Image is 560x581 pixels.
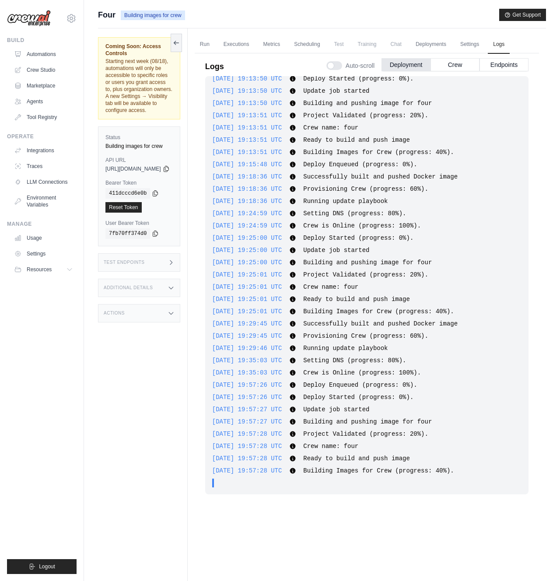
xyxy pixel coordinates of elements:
[303,173,458,180] span: Successfully built and pushed Docker image
[303,112,428,119] span: Project Validated (progress: 20%).
[410,35,451,54] a: Deployments
[303,455,410,462] span: Ready to build and push image
[303,357,406,364] span: Setting DNS (progress: 80%).
[121,10,185,20] span: Building images for crew
[212,161,282,168] span: [DATE] 19:15:48 UTC
[303,75,413,82] span: Deploy Started (progress: 0%).
[212,430,282,437] span: [DATE] 19:57:28 UTC
[303,418,432,425] span: Building and pushing image for four
[7,10,51,27] img: Logo
[105,165,161,172] span: [URL][DOMAIN_NAME]
[303,271,428,278] span: Project Validated (progress: 20%).
[195,35,215,54] a: Run
[329,35,349,53] span: Test
[303,406,369,413] span: Update job started
[212,173,282,180] span: [DATE] 19:18:36 UTC
[303,320,458,327] span: Successfully built and pushed Docker image
[105,58,172,113] span: Starting next week (08/18), automations will only be accessible to specific roles or users you gr...
[303,222,421,229] span: Crew is Online (progress: 100%).
[212,124,282,131] span: [DATE] 19:13:51 UTC
[303,296,410,303] span: Ready to build and push image
[212,75,282,82] span: [DATE] 19:13:50 UTC
[303,259,432,266] span: Building and pushing image for four
[212,332,282,339] span: [DATE] 19:29:45 UTC
[303,345,388,352] span: Running update playbook
[212,345,282,352] span: [DATE] 19:29:46 UTC
[212,320,282,327] span: [DATE] 19:29:45 UTC
[10,247,77,261] a: Settings
[303,185,428,192] span: Provisioning Crew (progress: 60%).
[516,539,560,581] iframe: Chat Widget
[212,259,282,266] span: [DATE] 19:25:00 UTC
[212,455,282,462] span: [DATE] 19:57:28 UTC
[10,94,77,108] a: Agents
[212,381,282,388] span: [DATE] 19:57:26 UTC
[205,60,224,73] p: Logs
[499,9,546,21] button: Get Support
[104,285,153,290] h3: Additional Details
[212,443,282,450] span: [DATE] 19:57:28 UTC
[303,247,369,254] span: Update job started
[10,63,77,77] a: Crew Studio
[381,58,430,71] button: Deployment
[218,35,255,54] a: Executions
[303,332,428,339] span: Provisioning Crew (progress: 60%).
[303,369,421,376] span: Crew is Online (progress: 100%).
[212,149,282,156] span: [DATE] 19:13:51 UTC
[385,35,407,53] span: Chat is not available until the deployment is complete
[479,58,528,71] button: Endpoints
[10,262,77,276] button: Resources
[303,149,454,156] span: Building Images for Crew (progress: 40%).
[212,210,282,217] span: [DATE] 19:24:59 UTC
[303,198,388,205] span: Running update playbook
[303,381,417,388] span: Deploy Enqueued (progress: 0%).
[303,136,410,143] span: Ready to build and push image
[303,467,454,474] span: Building Images for Crew (progress: 40%).
[212,357,282,364] span: [DATE] 19:35:03 UTC
[105,220,173,227] label: User Bearer Token
[7,559,77,574] button: Logout
[212,198,282,205] span: [DATE] 19:18:36 UTC
[212,418,282,425] span: [DATE] 19:57:27 UTC
[10,231,77,245] a: Usage
[303,234,413,241] span: Deploy Started (progress: 0%).
[221,479,224,487] span: .
[27,266,52,273] span: Resources
[98,9,115,21] span: Four
[212,247,282,254] span: [DATE] 19:25:00 UTC
[105,202,142,213] a: Reset Token
[105,188,150,199] code: 411dcccd6e0b
[303,308,454,315] span: Building Images for Crew (progress: 40%).
[212,283,282,290] span: [DATE] 19:25:01 UTC
[10,159,77,173] a: Traces
[212,406,282,413] span: [DATE] 19:57:27 UTC
[10,191,77,212] a: Environment Variables
[212,234,282,241] span: [DATE] 19:25:00 UTC
[39,563,55,570] span: Logout
[10,175,77,189] a: LLM Connections
[212,136,282,143] span: [DATE] 19:13:51 UTC
[105,179,173,186] label: Bearer Token
[212,467,282,474] span: [DATE] 19:57:28 UTC
[303,87,369,94] span: Update job started
[212,271,282,278] span: [DATE] 19:25:01 UTC
[303,161,417,168] span: Deploy Enqueued (progress: 0%).
[104,311,125,316] h3: Actions
[212,87,282,94] span: [DATE] 19:13:50 UTC
[212,296,282,303] span: [DATE] 19:25:01 UTC
[7,220,77,227] div: Manage
[105,228,150,239] code: 7fb70ff374d0
[303,443,358,450] span: Crew name: four
[7,37,77,44] div: Build
[212,308,282,315] span: [DATE] 19:25:01 UTC
[212,185,282,192] span: [DATE] 19:18:36 UTC
[10,143,77,157] a: Integrations
[10,47,77,61] a: Automations
[10,110,77,124] a: Tool Registry
[303,394,413,401] span: Deploy Started (progress: 0%).
[346,61,374,70] span: Auto-scroll
[353,35,382,53] span: Training is not available until the deployment is complete
[105,43,173,57] span: Coming Soon: Access Controls
[105,157,173,164] label: API URL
